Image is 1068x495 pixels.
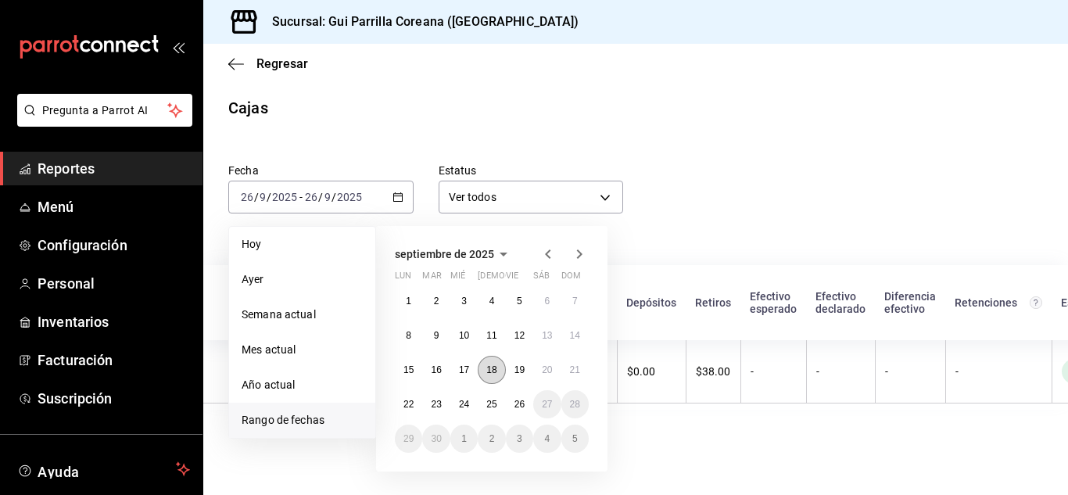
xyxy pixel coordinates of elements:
[431,399,441,410] abbr: 23 de septiembre de 2025
[403,399,414,410] abbr: 22 de septiembre de 2025
[486,399,496,410] abbr: 25 de septiembre de 2025
[450,425,478,453] button: 1 de octubre de 2025
[750,290,797,315] div: Efectivo esperado
[267,191,271,203] span: /
[242,236,363,253] span: Hoy
[450,390,478,418] button: 24 de septiembre de 2025
[884,290,936,315] div: Diferencia efectivo
[242,271,363,288] span: Ayer
[11,113,192,130] a: Pregunta a Parrot AI
[570,330,580,341] abbr: 14 de septiembre de 2025
[242,307,363,323] span: Semana actual
[506,271,518,287] abbr: viernes
[395,425,422,453] button: 29 de septiembre de 2025
[260,13,579,31] h3: Sucursal: Gui Parrilla Coreana ([GEOGRAPHIC_DATA])
[627,365,676,378] div: $0.00
[478,271,570,287] abbr: jueves
[431,433,441,444] abbr: 30 de septiembre de 2025
[422,321,450,350] button: 9 de septiembre de 2025
[489,296,495,307] abbr: 4 de septiembre de 2025
[506,390,533,418] button: 26 de septiembre de 2025
[533,287,561,315] button: 6 de septiembre de 2025
[533,356,561,384] button: 20 de septiembre de 2025
[561,425,589,453] button: 5 de octubre de 2025
[533,390,561,418] button: 27 de septiembre de 2025
[570,399,580,410] abbr: 28 de septiembre de 2025
[542,330,552,341] abbr: 13 de septiembre de 2025
[439,165,624,176] label: Estatus
[517,296,522,307] abbr: 5 de septiembre de 2025
[533,321,561,350] button: 13 de septiembre de 2025
[514,364,525,375] abbr: 19 de septiembre de 2025
[506,321,533,350] button: 12 de septiembre de 2025
[544,296,550,307] abbr: 6 de septiembre de 2025
[478,287,505,315] button: 4 de septiembre de 2025
[626,296,676,309] div: Depósitos
[478,390,505,418] button: 25 de septiembre de 2025
[434,330,439,341] abbr: 9 de septiembre de 2025
[228,56,308,71] button: Regresar
[542,399,552,410] abbr: 27 de septiembre de 2025
[514,399,525,410] abbr: 26 de septiembre de 2025
[395,390,422,418] button: 22 de septiembre de 2025
[561,390,589,418] button: 28 de septiembre de 2025
[489,433,495,444] abbr: 2 de octubre de 2025
[816,365,866,378] div: -
[395,248,494,260] span: septiembre de 2025
[561,271,581,287] abbr: domingo
[332,191,336,203] span: /
[478,321,505,350] button: 11 de septiembre de 2025
[422,287,450,315] button: 2 de septiembre de 2025
[486,330,496,341] abbr: 11 de septiembre de 2025
[406,296,411,307] abbr: 1 de septiembre de 2025
[406,330,411,341] abbr: 8 de septiembre de 2025
[450,356,478,384] button: 17 de septiembre de 2025
[478,425,505,453] button: 2 de octubre de 2025
[42,102,168,119] span: Pregunta a Parrot AI
[439,181,624,213] div: Ver todos
[461,433,467,444] abbr: 1 de octubre de 2025
[38,350,190,371] span: Facturación
[751,365,797,378] div: -
[38,273,190,294] span: Personal
[542,364,552,375] abbr: 20 de septiembre de 2025
[486,364,496,375] abbr: 18 de septiembre de 2025
[885,365,936,378] div: -
[240,191,254,203] input: --
[506,356,533,384] button: 19 de septiembre de 2025
[461,296,467,307] abbr: 3 de septiembre de 2025
[403,364,414,375] abbr: 15 de septiembre de 2025
[450,287,478,315] button: 3 de septiembre de 2025
[955,296,1042,309] div: Retenciones
[422,271,441,287] abbr: martes
[395,321,422,350] button: 8 de septiembre de 2025
[403,433,414,444] abbr: 29 de septiembre de 2025
[572,296,578,307] abbr: 7 de septiembre de 2025
[450,271,465,287] abbr: miércoles
[815,290,866,315] div: Efectivo declarado
[38,235,190,256] span: Configuración
[271,191,298,203] input: ----
[304,191,318,203] input: --
[533,425,561,453] button: 4 de octubre de 2025
[1030,296,1042,309] svg: Total de retenciones de propinas registradas
[570,364,580,375] abbr: 21 de septiembre de 2025
[955,365,1042,378] div: -
[533,271,550,287] abbr: sábado
[242,377,363,393] span: Año actual
[254,191,259,203] span: /
[459,330,469,341] abbr: 10 de septiembre de 2025
[395,245,513,264] button: septiembre de 2025
[172,41,185,53] button: open_drawer_menu
[422,356,450,384] button: 16 de septiembre de 2025
[256,56,308,71] span: Regresar
[478,356,505,384] button: 18 de septiembre de 2025
[459,399,469,410] abbr: 24 de septiembre de 2025
[572,433,578,444] abbr: 5 de octubre de 2025
[434,296,439,307] abbr: 2 de septiembre de 2025
[242,342,363,358] span: Mes actual
[459,364,469,375] abbr: 17 de septiembre de 2025
[336,191,363,203] input: ----
[506,425,533,453] button: 3 de octubre de 2025
[38,158,190,179] span: Reportes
